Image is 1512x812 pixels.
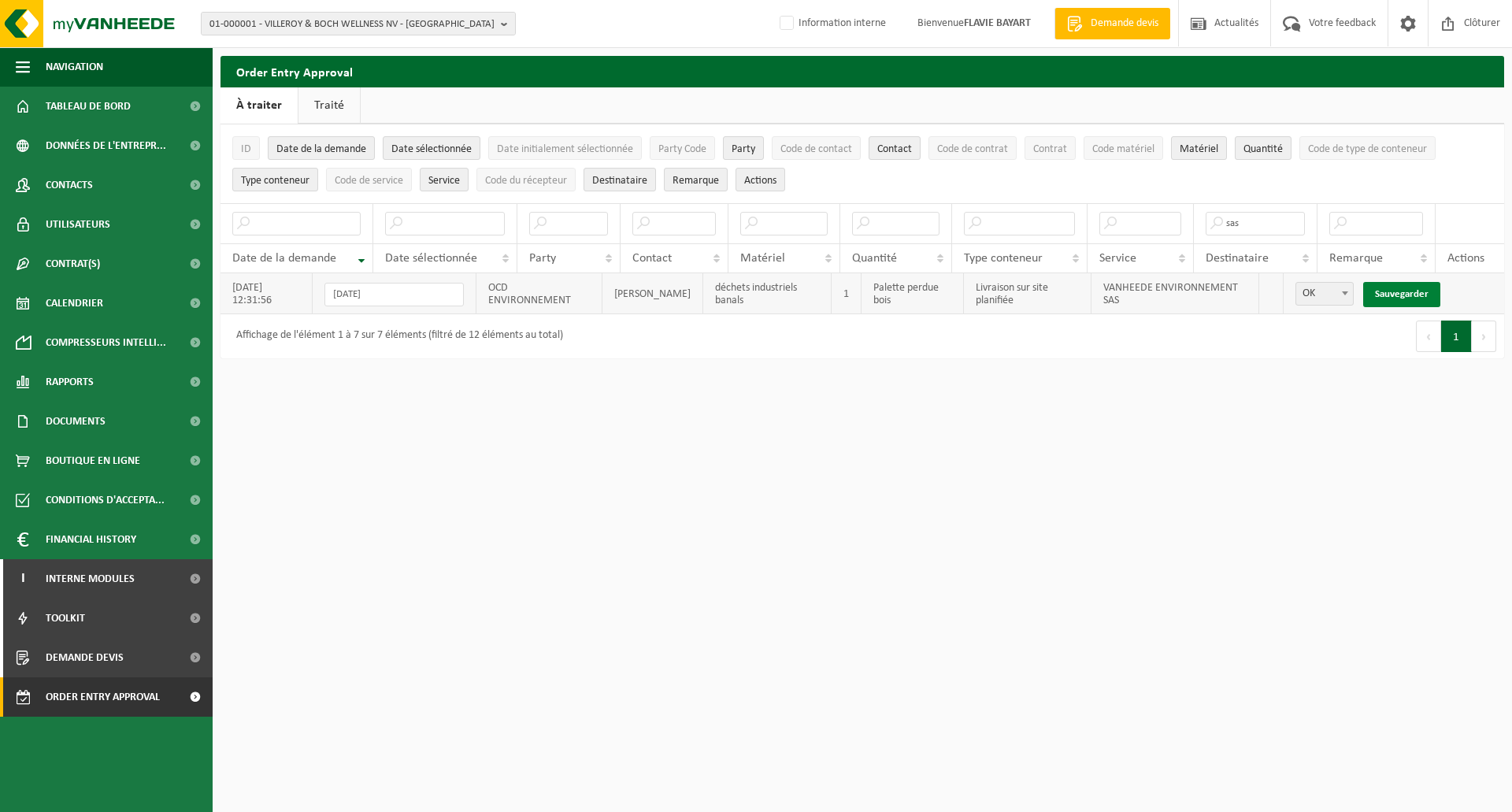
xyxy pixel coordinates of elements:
span: Code matériel [1092,143,1154,155]
div: Affichage de l'élément 1 à 7 sur 7 éléments (filtré de 12 éléments au total) [228,322,563,350]
span: Code de contrat [937,143,1008,155]
button: ContratContrat: Activate to sort [1025,136,1076,160]
button: PartyParty: Activate to sort [723,136,764,160]
span: Interne modules [46,559,135,599]
span: Destinataire [1206,252,1269,265]
span: Quantité [852,252,897,265]
span: Code de contact [780,143,852,155]
span: Données de l'entrepr... [46,126,166,165]
span: Matériel [740,252,785,265]
span: Demande devis [1087,16,1162,32]
span: Matériel [1180,143,1218,155]
span: Party [529,252,556,265]
span: Actions [744,175,776,187]
button: Next [1472,321,1496,352]
span: Type conteneur [241,175,309,187]
span: Destinataire [592,175,647,187]
span: Contrat(s) [46,244,100,284]
button: Code du récepteurCode du récepteur: Activate to sort [476,168,576,191]
span: Actions [1447,252,1484,265]
td: Livraison sur site planifiée [964,273,1091,314]
button: IDID: Activate to sort [232,136,260,160]
button: RemarqueRemarque: Activate to sort [664,168,728,191]
button: Date initialement sélectionnéeDate initialement sélectionnée: Activate to sort [488,136,642,160]
span: Order entry approval [46,677,160,717]
a: À traiter [220,87,298,124]
td: Palette perdue bois [862,273,964,314]
span: Demande devis [46,638,124,677]
a: Demande devis [1054,8,1170,39]
span: Conditions d'accepta... [46,480,165,520]
span: Quantité [1243,143,1283,155]
button: ServiceService: Activate to sort [420,168,469,191]
td: VANHEEDE ENVIRONNEMENT SAS [1091,273,1259,314]
span: Utilisateurs [46,205,110,244]
button: 1 [1441,321,1472,352]
button: Code matérielCode matériel: Activate to sort [1084,136,1163,160]
button: Party CodeParty Code: Activate to sort [650,136,715,160]
span: Compresseurs intelli... [46,323,166,362]
button: MatérielMatériel: Activate to sort [1171,136,1227,160]
button: Code de contactCode de contact: Activate to sort [772,136,861,160]
span: 01-000001 - VILLEROY & BOCH WELLNESS NV - [GEOGRAPHIC_DATA] [209,13,495,36]
span: ID [241,143,251,155]
button: Code de contratCode de contrat: Activate to sort [928,136,1017,160]
span: Calendrier [46,284,103,323]
span: Code de service [335,175,403,187]
span: Code du récepteur [485,175,567,187]
span: Party Code [658,143,706,155]
span: Date sélectionnée [391,143,472,155]
button: QuantitéQuantité: Activate to sort [1235,136,1291,160]
a: Sauvegarder [1363,282,1440,307]
button: DestinataireDestinataire : Activate to sort [584,168,656,191]
span: Contacts [46,165,93,205]
button: Previous [1416,321,1441,352]
span: Contact [877,143,912,155]
td: déchets industriels banals [703,273,832,314]
button: 01-000001 - VILLEROY & BOCH WELLNESS NV - [GEOGRAPHIC_DATA] [201,12,516,35]
td: [PERSON_NAME] [602,273,703,314]
span: Remarque [1329,252,1383,265]
span: Documents [46,402,106,441]
span: Navigation [46,47,103,87]
button: Date sélectionnéeDate sélectionnée: Activate to sort [383,136,480,160]
span: Date sélectionnée [385,252,477,265]
span: Tableau de bord [46,87,131,126]
span: Financial History [46,520,136,559]
td: 1 [832,273,862,314]
h2: Order Entry Approval [220,56,1504,87]
span: Type conteneur [964,252,1043,265]
span: Party [732,143,755,155]
button: Actions [736,168,785,191]
span: Service [428,175,460,187]
td: [DATE] 12:31:56 [220,273,313,314]
label: Information interne [776,12,886,35]
button: Date de la demandeDate de la demande: Activate to remove sorting [268,136,375,160]
strong: FLAVIE BAYART [964,17,1031,29]
td: OCD ENVIRONNEMENT [476,273,602,314]
span: Contact [632,252,672,265]
a: Traité [298,87,360,124]
span: Service [1099,252,1136,265]
span: Date initialement sélectionnée [497,143,633,155]
span: Date de la demande [232,252,336,265]
span: Date de la demande [276,143,366,155]
span: Remarque [673,175,719,187]
span: OK [1295,282,1354,306]
span: Toolkit [46,599,85,638]
button: Type conteneurType conteneur: Activate to sort [232,168,318,191]
button: Code de type de conteneurCode de type de conteneur: Activate to sort [1299,136,1436,160]
span: Boutique en ligne [46,441,140,480]
button: ContactContact: Activate to sort [869,136,921,160]
span: Rapports [46,362,94,402]
span: Contrat [1033,143,1067,155]
span: Code de type de conteneur [1308,143,1427,155]
button: Code de serviceCode de service: Activate to sort [326,168,412,191]
span: I [16,559,30,599]
span: OK [1296,283,1353,305]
